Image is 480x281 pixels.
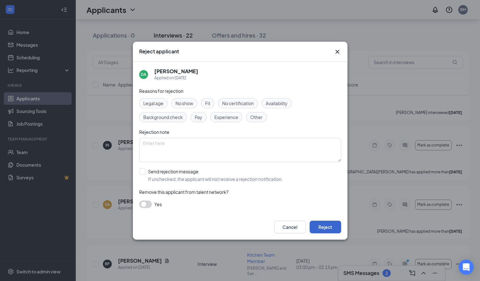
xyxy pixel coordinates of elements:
[459,260,474,275] div: Open Intercom Messenger
[139,88,183,94] span: Reasons for rejection
[222,100,254,107] span: No certification
[141,72,146,77] div: DA
[310,221,341,233] button: Reject
[154,68,198,75] h5: [PERSON_NAME]
[154,200,162,208] span: Yes
[139,189,228,195] span: Remove this applicant from talent network?
[143,114,183,121] span: Background check
[154,75,198,81] div: Applied on [DATE]
[266,100,287,107] span: Availability
[250,114,263,121] span: Other
[139,48,179,55] h3: Reject applicant
[175,100,193,107] span: No show
[334,48,341,56] button: Close
[214,114,238,121] span: Experience
[205,100,210,107] span: Fit
[195,114,202,121] span: Pay
[143,100,163,107] span: Legal age
[274,221,306,233] button: Cancel
[139,129,169,135] span: Rejection note
[334,48,341,56] svg: Cross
